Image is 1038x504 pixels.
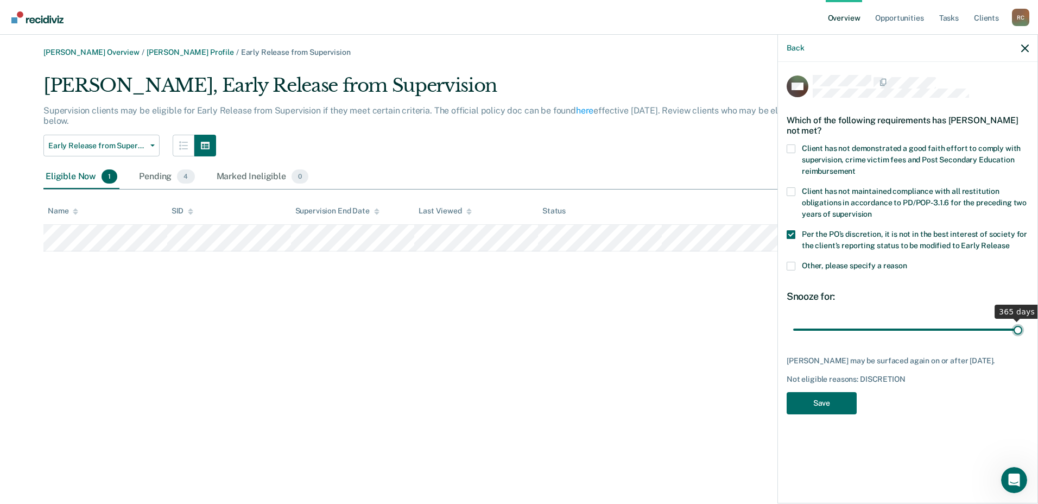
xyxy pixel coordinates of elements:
[576,105,593,116] a: here
[177,169,194,184] span: 4
[48,141,146,150] span: Early Release from Supervision
[11,11,64,23] img: Recidiviz
[1012,9,1029,26] div: R C
[1012,9,1029,26] button: Profile dropdown button
[787,43,804,53] button: Back
[43,74,822,105] div: [PERSON_NAME], Early Release from Supervision
[147,48,234,56] a: [PERSON_NAME] Profile
[214,165,311,189] div: Marked Ineligible
[43,48,140,56] a: [PERSON_NAME] Overview
[172,206,194,216] div: SID
[234,48,241,56] span: /
[43,165,119,189] div: Eligible Now
[292,169,308,184] span: 0
[787,291,1029,303] div: Snooze for:
[419,206,471,216] div: Last Viewed
[787,106,1029,144] div: Which of the following requirements has [PERSON_NAME] not met?
[140,48,147,56] span: /
[102,169,117,184] span: 1
[787,375,1029,384] div: Not eligible reasons: DISCRETION
[802,230,1027,250] span: Per the PO’s discretion, it is not in the best interest of society for the client’s reporting sta...
[787,392,857,414] button: Save
[787,356,1029,366] div: [PERSON_NAME] may be surfaced again on or after [DATE].
[542,206,566,216] div: Status
[802,187,1027,218] span: Client has not maintained compliance with all restitution obligations in accordance to PD/POP-3.1...
[802,144,1021,175] span: Client has not demonstrated a good faith effort to comply with supervision, crime victim fees and...
[802,261,907,270] span: Other, please specify a reason
[137,165,197,189] div: Pending
[1001,467,1027,493] iframe: Intercom live chat
[48,206,78,216] div: Name
[43,105,800,126] p: Supervision clients may be eligible for Early Release from Supervision if they meet certain crite...
[295,206,379,216] div: Supervision End Date
[241,48,351,56] span: Early Release from Supervision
